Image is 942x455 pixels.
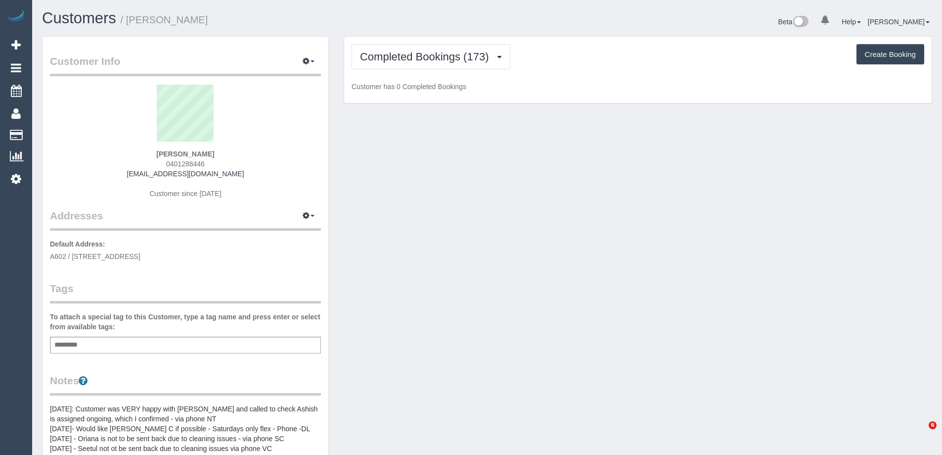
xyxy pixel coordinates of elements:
label: To attach a special tag to this Customer, type a tag name and press enter or select from availabl... [50,312,321,332]
pre: [DATE]: Customer was VERY happy with [PERSON_NAME] and called to check Ashish is assigned ongoing... [50,404,321,454]
span: 0401288446 [166,160,205,168]
a: [EMAIL_ADDRESS][DOMAIN_NAME] [127,170,244,178]
span: Customer since [DATE] [149,190,221,198]
strong: [PERSON_NAME] [156,150,214,158]
a: [PERSON_NAME] [868,18,930,26]
span: 6 [929,421,937,429]
legend: Tags [50,281,321,303]
a: Beta [778,18,809,26]
small: / [PERSON_NAME] [121,14,208,25]
a: Help [842,18,861,26]
span: A602 / [STREET_ADDRESS] [50,253,140,260]
span: Completed Bookings (173) [360,51,493,63]
iframe: Intercom live chat [908,421,932,445]
button: Completed Bookings (173) [352,44,510,69]
img: Automaid Logo [6,10,26,24]
legend: Customer Info [50,54,321,76]
legend: Notes [50,373,321,396]
button: Create Booking [856,44,924,65]
img: New interface [792,16,808,29]
a: Customers [42,9,116,27]
label: Default Address: [50,239,105,249]
p: Customer has 0 Completed Bookings [352,82,924,92]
